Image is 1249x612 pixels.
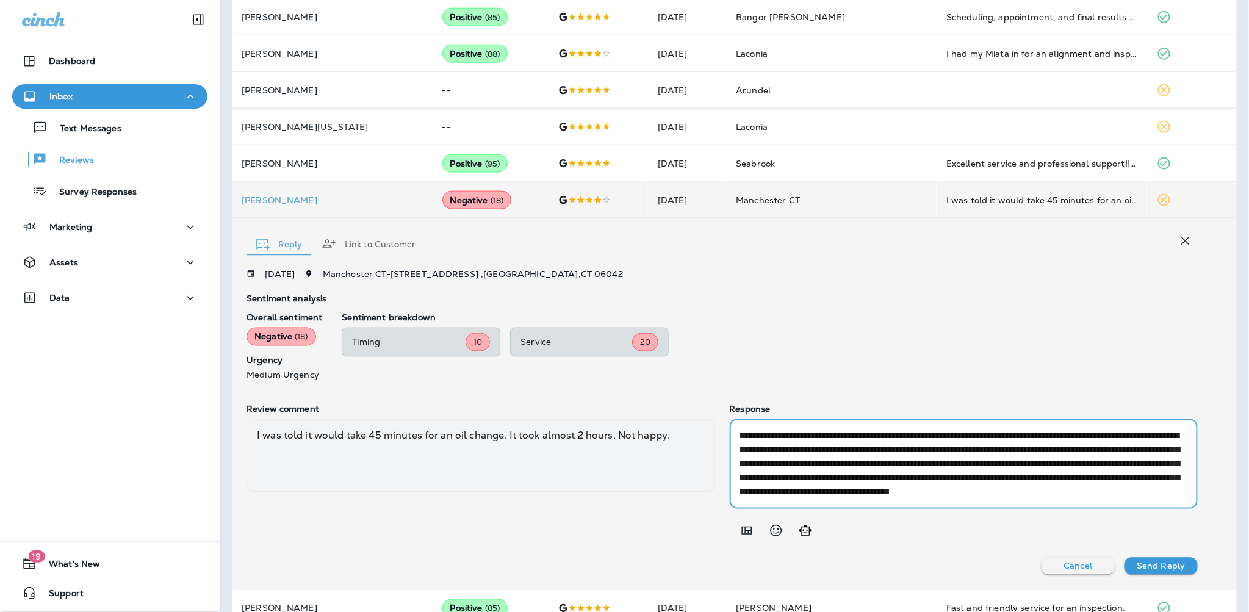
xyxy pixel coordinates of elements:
[49,293,70,303] p: Data
[648,145,726,182] td: [DATE]
[49,257,78,267] p: Assets
[433,72,549,109] td: --
[323,268,623,279] span: Manchester CT - [STREET_ADDRESS] , [GEOGRAPHIC_DATA] , CT 06042
[1064,561,1093,571] p: Cancel
[764,519,788,543] button: Select an emoji
[247,419,715,492] div: I was told it would take 45 minutes for an oil change. It took almost 2 hours. Not happy.
[648,72,726,109] td: [DATE]
[247,356,322,365] p: Urgency
[247,313,322,323] p: Overall sentiment
[12,146,207,172] button: Reviews
[312,222,425,266] button: Link to Customer
[946,157,1137,170] div: Excellent service and professional support!! Thank you, no one else was able to figure out the fr...
[433,109,549,145] td: --
[491,195,504,206] span: ( 18 )
[49,222,92,232] p: Marketing
[442,8,508,26] div: Positive
[520,337,632,347] p: Service
[735,519,759,543] button: Add in a premade template
[485,49,500,59] span: ( 88 )
[37,559,100,574] span: What's New
[442,45,508,63] div: Positive
[736,121,768,132] span: Laconia
[295,332,308,342] span: ( 18 )
[247,370,322,380] p: Medium Urgency
[12,215,207,239] button: Marketing
[37,588,84,603] span: Support
[28,550,45,563] span: 19
[352,337,466,347] p: Timing
[47,187,137,198] p: Survey Responses
[242,159,423,168] p: [PERSON_NAME]
[47,155,94,167] p: Reviews
[242,85,423,95] p: [PERSON_NAME]
[247,222,312,266] button: Reply
[736,12,845,23] span: Bangor [PERSON_NAME]
[12,49,207,73] button: Dashboard
[242,49,423,59] p: [PERSON_NAME]
[946,48,1137,60] div: I had my Miata in for an alignment and inspection. Shaun performed the service and Jackie provide...
[242,195,423,205] div: Click to view Customer Drawer
[247,293,1198,303] p: Sentiment analysis
[442,154,508,173] div: Positive
[736,195,800,206] span: Manchester CT
[12,84,207,109] button: Inbox
[12,115,207,140] button: Text Messages
[12,178,207,204] button: Survey Responses
[442,191,512,209] div: Negative
[247,328,316,346] div: Negative
[342,313,1198,323] p: Sentiment breakdown
[48,123,121,135] p: Text Messages
[648,35,726,72] td: [DATE]
[946,194,1137,206] div: I was told it would take 45 minutes for an oil change. It took almost 2 hours. Not happy.
[12,581,207,605] button: Support
[648,182,726,218] td: [DATE]
[265,269,295,279] p: [DATE]
[181,7,215,32] button: Collapse Sidebar
[793,519,818,543] button: Generate AI response
[49,92,73,101] p: Inbox
[640,337,650,348] span: 20
[730,405,1198,414] p: Response
[736,85,771,96] span: Arundel
[12,286,207,310] button: Data
[1125,558,1198,575] button: Send Reply
[473,337,482,348] span: 10
[247,405,715,414] p: Review comment
[49,56,95,66] p: Dashboard
[1137,561,1185,571] p: Send Reply
[648,109,726,145] td: [DATE]
[12,250,207,275] button: Assets
[1042,558,1115,575] button: Cancel
[485,12,500,23] span: ( 85 )
[946,11,1137,23] div: Scheduling, appointment, and final results were fantastic. My Buick is inspected and has fresh ne...
[736,158,775,169] span: Seabrook
[242,12,423,22] p: [PERSON_NAME]
[736,48,768,59] span: Laconia
[242,122,423,132] p: [PERSON_NAME][US_STATE]
[242,195,423,205] p: [PERSON_NAME]
[12,552,207,576] button: 19What's New
[485,159,500,169] span: ( 95 )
